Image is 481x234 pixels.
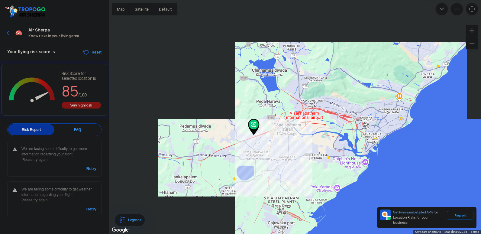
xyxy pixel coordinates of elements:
span: Get Premium Detailed APIs [393,210,434,214]
img: Google [110,226,130,234]
g: Chart [6,71,58,109]
a: Retry [86,206,96,212]
button: Show satellite imagery [130,3,154,15]
a: Open this area in Google Maps (opens a new window) [110,226,130,234]
span: Your flying risk score is [7,49,55,54]
span: 85 [62,82,79,101]
img: Legends [118,216,126,224]
span: Know risks in your flying area [28,34,103,38]
button: Reset [82,49,102,56]
div: We are facing some difficulty to get weather information regarding your flight. Please try again. [21,187,96,203]
img: ic-caution-gray.png [12,147,17,152]
a: Terms [471,230,479,233]
img: ic-caution-gray.png [12,187,17,192]
span: Map data ©2025 [444,230,467,233]
div: Very high Risk [62,102,101,109]
a: Retry [86,166,96,171]
img: ic_tgdronemaps.svg [5,5,47,18]
div: Request [447,211,473,219]
span: /100 [79,93,87,97]
div: We are facing some difficulty to get more information regarding your flight. Please try again. [21,146,96,162]
div: FAQ [54,124,101,135]
button: Zoom out [451,3,463,15]
span: Air Sherpa [28,28,103,32]
button: Keyboard shortcuts [415,230,441,234]
div: Legends [126,216,141,224]
button: Zoom out [466,37,478,49]
button: Zoom in [466,25,478,37]
button: Move down [436,3,448,15]
img: ic_arrow_back_blue.svg [6,30,12,36]
img: Risk Scores [15,29,22,36]
div: Risk Score for selected location is [62,71,101,81]
div: for Location Risks for your business. [391,210,447,226]
div: Risk Report [8,124,54,135]
button: Map camera controls [466,3,478,15]
img: Premium APIs [380,210,391,220]
button: Show street map [112,3,130,15]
